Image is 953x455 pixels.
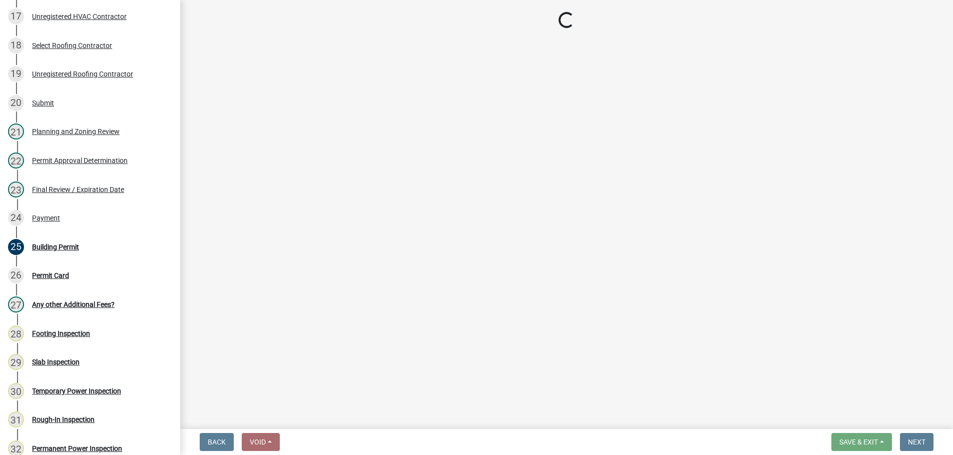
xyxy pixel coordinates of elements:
[32,387,121,394] div: Temporary Power Inspection
[8,95,24,111] div: 20
[8,210,24,226] div: 24
[8,383,24,399] div: 30
[831,433,892,451] button: Save & Exit
[8,152,24,168] div: 22
[8,267,24,283] div: 26
[242,433,280,451] button: Void
[8,239,24,255] div: 25
[32,42,112,49] div: Select Roofing Contractor
[32,13,127,20] div: Unregistered HVAC Contractor
[8,296,24,312] div: 27
[8,123,24,139] div: 21
[32,416,95,423] div: Rough-In Inspection
[8,354,24,370] div: 29
[8,37,24,53] div: 18
[8,325,24,341] div: 28
[200,433,234,451] button: Back
[32,128,120,135] div: Planning and Zoning Review
[839,438,878,446] span: Save & Exit
[32,301,115,308] div: Any other Additional Fees?
[208,438,226,446] span: Back
[32,272,69,279] div: Permit Card
[32,243,79,250] div: Building Permit
[8,8,24,24] div: 17
[8,66,24,82] div: 19
[908,438,925,446] span: Next
[32,358,80,365] div: Slab Inspection
[32,70,133,77] div: Unregistered Roofing Contractor
[8,411,24,427] div: 31
[32,445,122,452] div: Permanent Power Inspection
[32,186,124,193] div: Final Review / Expiration Date
[8,181,24,197] div: 23
[900,433,933,451] button: Next
[250,438,266,446] span: Void
[32,157,128,164] div: Permit Approval Determination
[32,214,60,221] div: Payment
[32,330,90,337] div: Footing Inspection
[32,99,54,106] div: Submit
